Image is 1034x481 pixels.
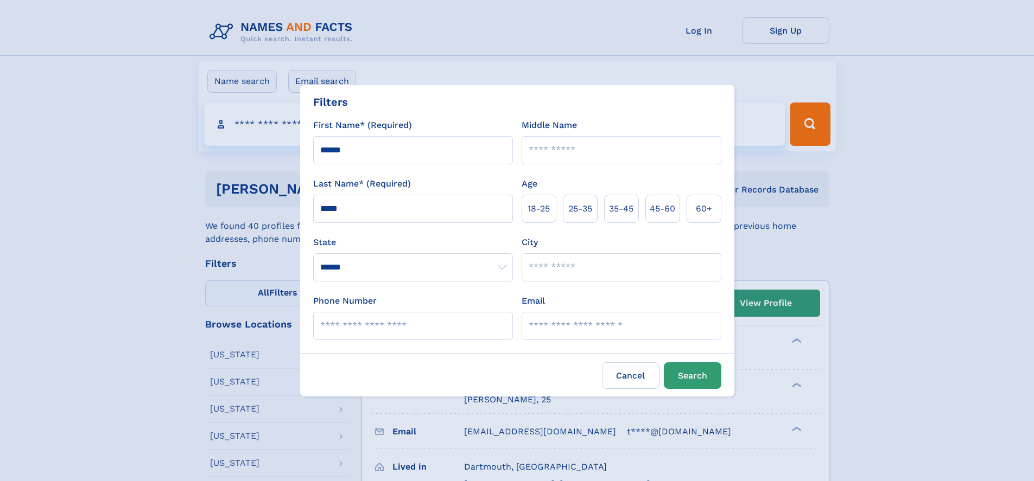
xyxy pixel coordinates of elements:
[313,294,377,307] label: Phone Number
[696,202,712,215] span: 60+
[522,236,538,249] label: City
[664,362,721,389] button: Search
[313,236,513,249] label: State
[609,202,633,215] span: 35‑45
[568,202,592,215] span: 25‑35
[528,202,550,215] span: 18‑25
[313,94,348,110] div: Filters
[522,177,537,190] label: Age
[522,119,577,132] label: Middle Name
[522,294,545,307] label: Email
[313,119,412,132] label: First Name* (Required)
[313,177,411,190] label: Last Name* (Required)
[650,202,675,215] span: 45‑60
[602,362,659,389] label: Cancel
